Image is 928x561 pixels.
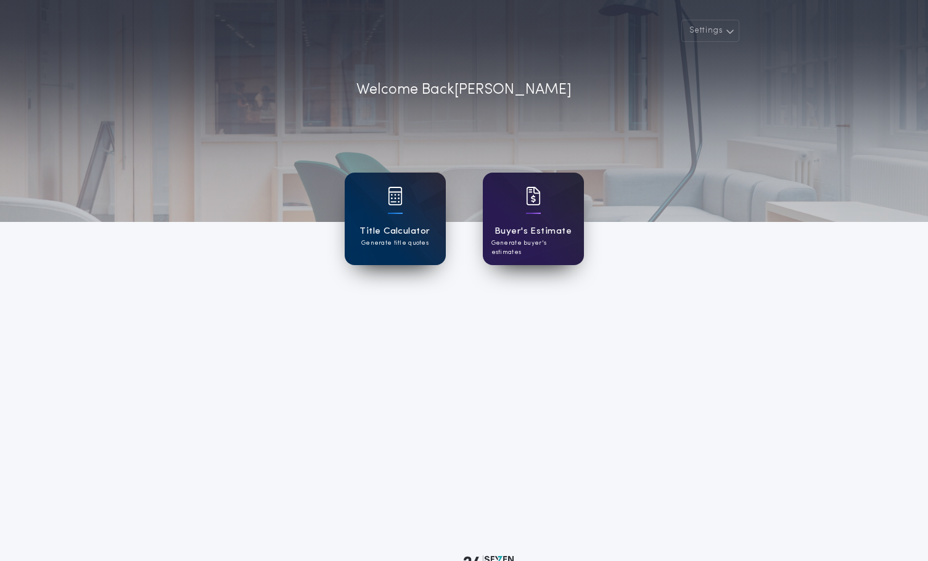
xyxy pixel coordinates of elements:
[483,173,584,265] a: card iconBuyer's EstimateGenerate buyer's estimates
[388,187,403,205] img: card icon
[345,173,446,265] a: card iconTitle CalculatorGenerate title quotes
[491,239,575,257] p: Generate buyer's estimates
[356,79,572,101] p: Welcome Back [PERSON_NAME]
[495,224,572,239] h1: Buyer's Estimate
[361,239,429,248] p: Generate title quotes
[359,224,430,239] h1: Title Calculator
[526,187,541,205] img: card icon
[681,20,739,42] button: Settings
